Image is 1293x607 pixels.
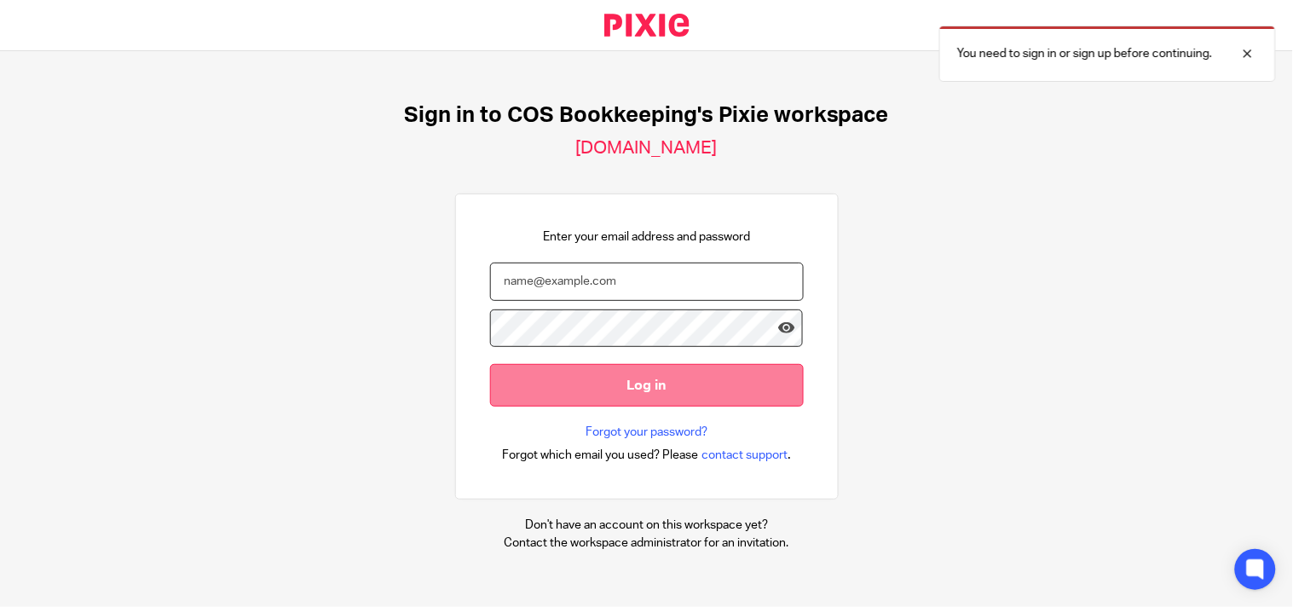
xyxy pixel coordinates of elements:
span: Forgot which email you used? Please [502,447,698,464]
p: Enter your email address and password [543,228,750,246]
p: You need to sign in or sign up before continuing. [957,45,1212,62]
h2: [DOMAIN_NAME] [576,137,718,159]
p: Don't have an account on this workspace yet? [505,517,789,534]
input: name@example.com [490,263,804,301]
span: contact support [701,447,788,464]
a: Forgot your password? [586,424,707,441]
input: Log in [490,364,804,406]
div: . [502,445,791,465]
h1: Sign in to COS Bookkeeping's Pixie workspace [404,102,889,129]
p: Contact the workspace administrator for an invitation. [505,535,789,552]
